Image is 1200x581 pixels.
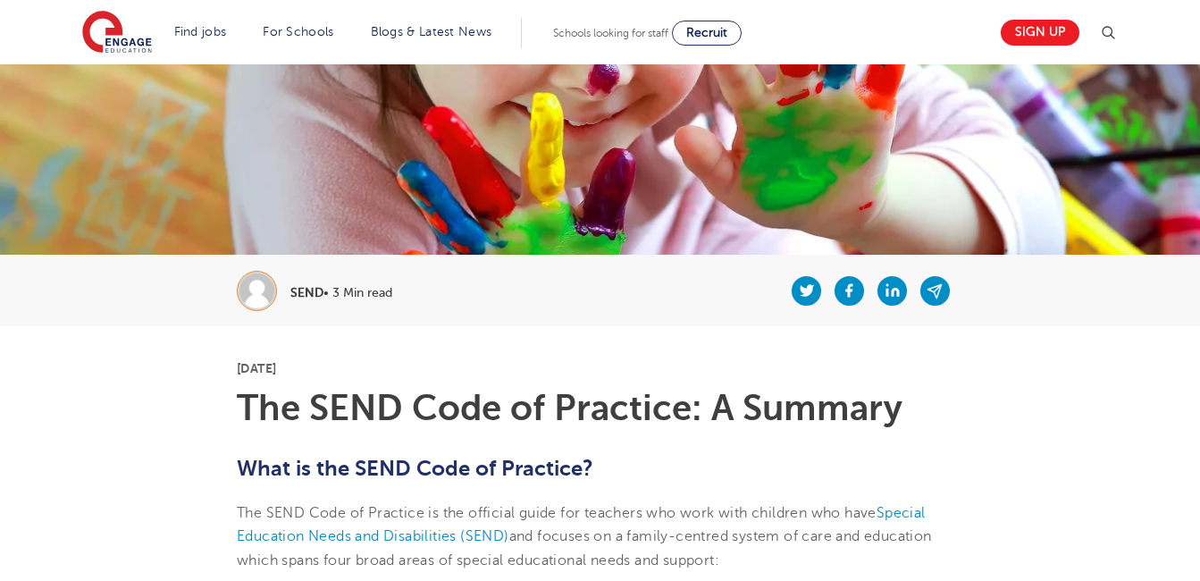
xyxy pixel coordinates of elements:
[290,286,323,299] b: SEND
[290,287,392,299] p: • 3 Min read
[237,501,963,572] p: The SEND Code of Practice is the official guide for teachers who work with children who have and ...
[371,25,492,38] a: Blogs & Latest News
[237,362,963,375] p: [DATE]
[672,21,742,46] a: Recruit
[237,391,963,426] h1: The SEND Code of Practice: A Summary
[82,11,152,55] img: Engage Education
[174,25,227,38] a: Find jobs
[263,25,333,38] a: For Schools
[237,453,963,484] h2: What is the SEND Code of Practice?
[1001,20,1079,46] a: Sign up
[686,26,727,39] span: Recruit
[553,27,668,39] span: Schools looking for staff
